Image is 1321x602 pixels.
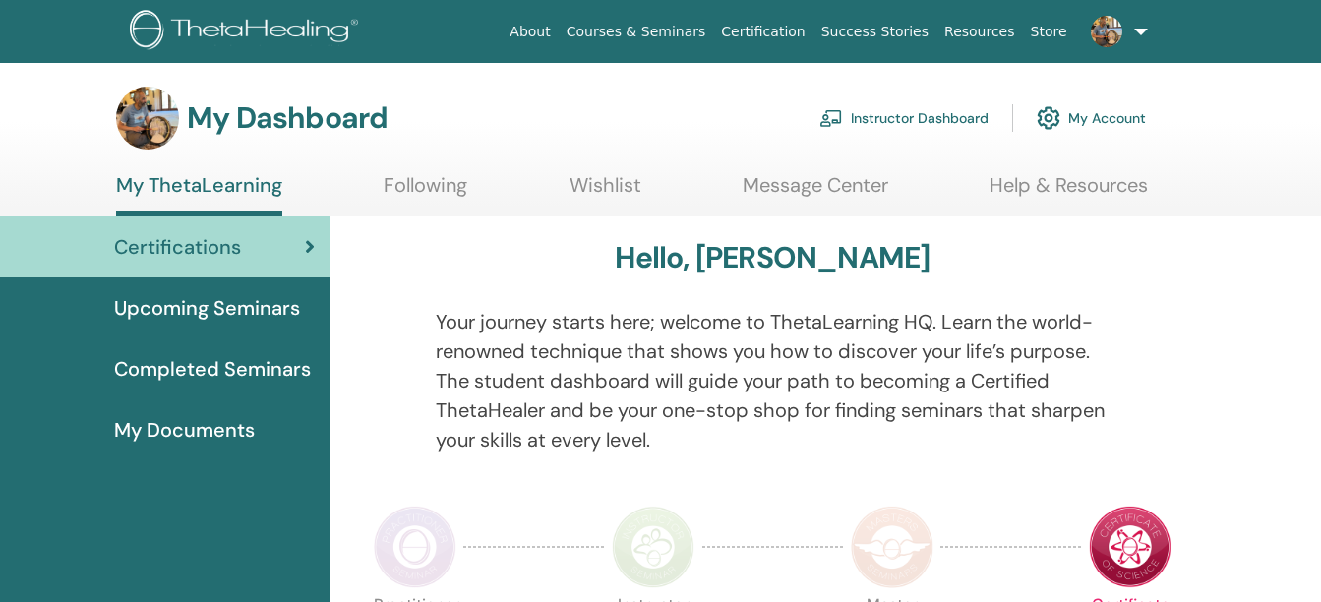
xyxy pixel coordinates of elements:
a: My Account [1037,96,1146,140]
a: Resources [936,14,1023,50]
img: default.jpg [116,87,179,150]
a: Help & Resources [990,173,1148,211]
a: My ThetaLearning [116,173,282,216]
h3: Hello, [PERSON_NAME] [615,240,930,275]
span: Completed Seminars [114,354,311,384]
img: chalkboard-teacher.svg [819,109,843,127]
a: Courses & Seminars [559,14,714,50]
a: Message Center [743,173,888,211]
a: Certification [713,14,812,50]
a: Store [1023,14,1075,50]
a: About [502,14,558,50]
img: Instructor [612,506,694,588]
span: Certifications [114,232,241,262]
span: My Documents [114,415,255,445]
img: Certificate of Science [1089,506,1171,588]
a: Instructor Dashboard [819,96,989,140]
img: Practitioner [374,506,456,588]
h3: My Dashboard [187,100,388,136]
img: default.jpg [1091,16,1122,47]
a: Following [384,173,467,211]
a: Wishlist [570,173,641,211]
img: cog.svg [1037,101,1060,135]
img: logo.png [130,10,365,54]
p: Your journey starts here; welcome to ThetaLearning HQ. Learn the world-renowned technique that sh... [436,307,1109,454]
a: Success Stories [813,14,936,50]
img: Master [851,506,933,588]
span: Upcoming Seminars [114,293,300,323]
